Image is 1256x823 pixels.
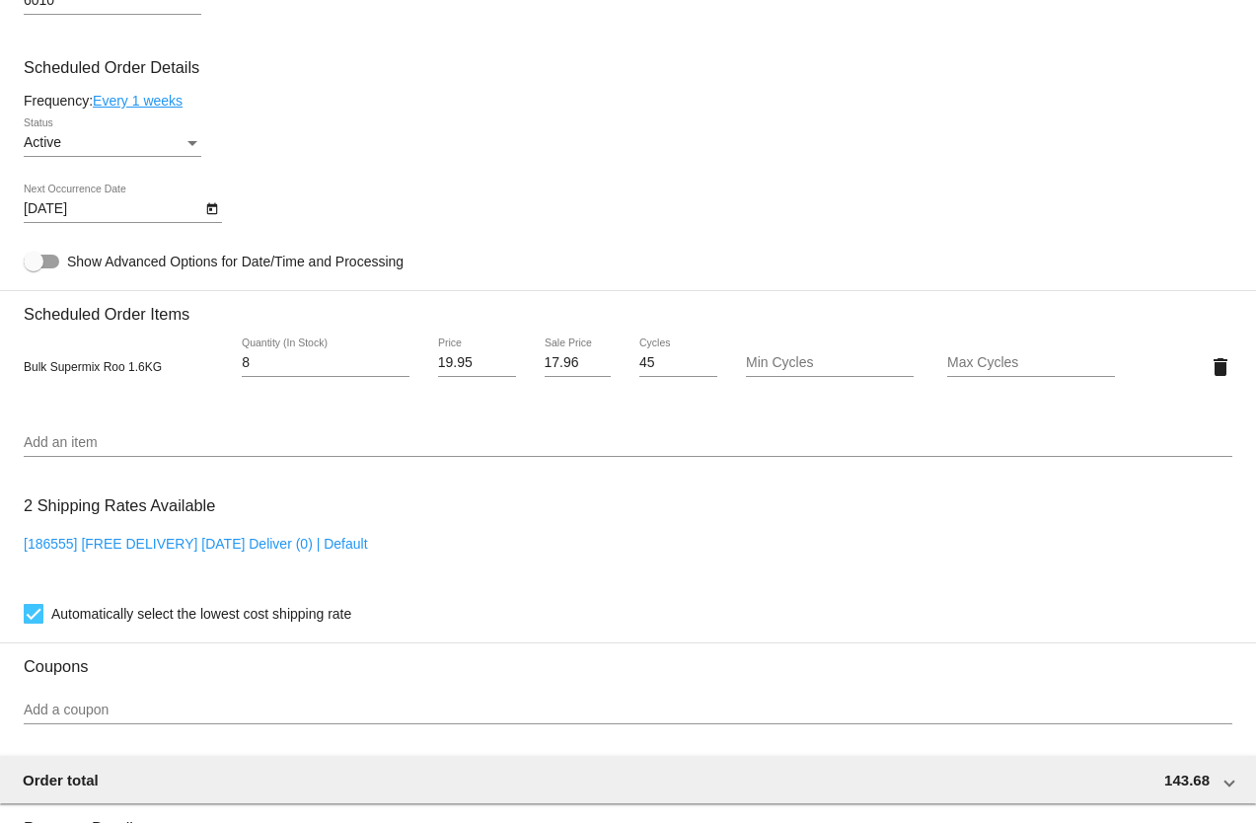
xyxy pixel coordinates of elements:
input: Add a coupon [24,703,1232,718]
input: Price [438,355,516,371]
button: Open calendar [201,197,222,218]
span: Bulk Supermix Roo 1.6KG [24,360,162,374]
h3: Scheduled Order Items [24,290,1232,324]
input: Min Cycles [746,355,914,371]
mat-icon: delete [1209,355,1232,379]
h3: Coupons [24,642,1232,676]
span: 143.68 [1164,772,1210,788]
span: Automatically select the lowest cost shipping rate [51,602,351,626]
mat-select: Status [24,135,201,151]
input: Quantity (In Stock) [242,355,409,371]
input: Cycles [639,355,717,371]
span: Active [24,134,61,150]
input: Max Cycles [947,355,1115,371]
a: Every 1 weeks [93,93,183,109]
input: Add an item [24,435,1232,451]
span: Order total [23,772,99,788]
h3: Scheduled Order Details [24,58,1232,77]
div: Frequency: [24,93,1232,109]
input: Next Occurrence Date [24,201,201,217]
a: [186555] [FREE DELIVERY] [DATE] Deliver (0) | Default [24,536,368,552]
span: Show Advanced Options for Date/Time and Processing [67,252,404,271]
input: Sale Price [545,355,612,371]
h3: 2 Shipping Rates Available [24,485,215,527]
